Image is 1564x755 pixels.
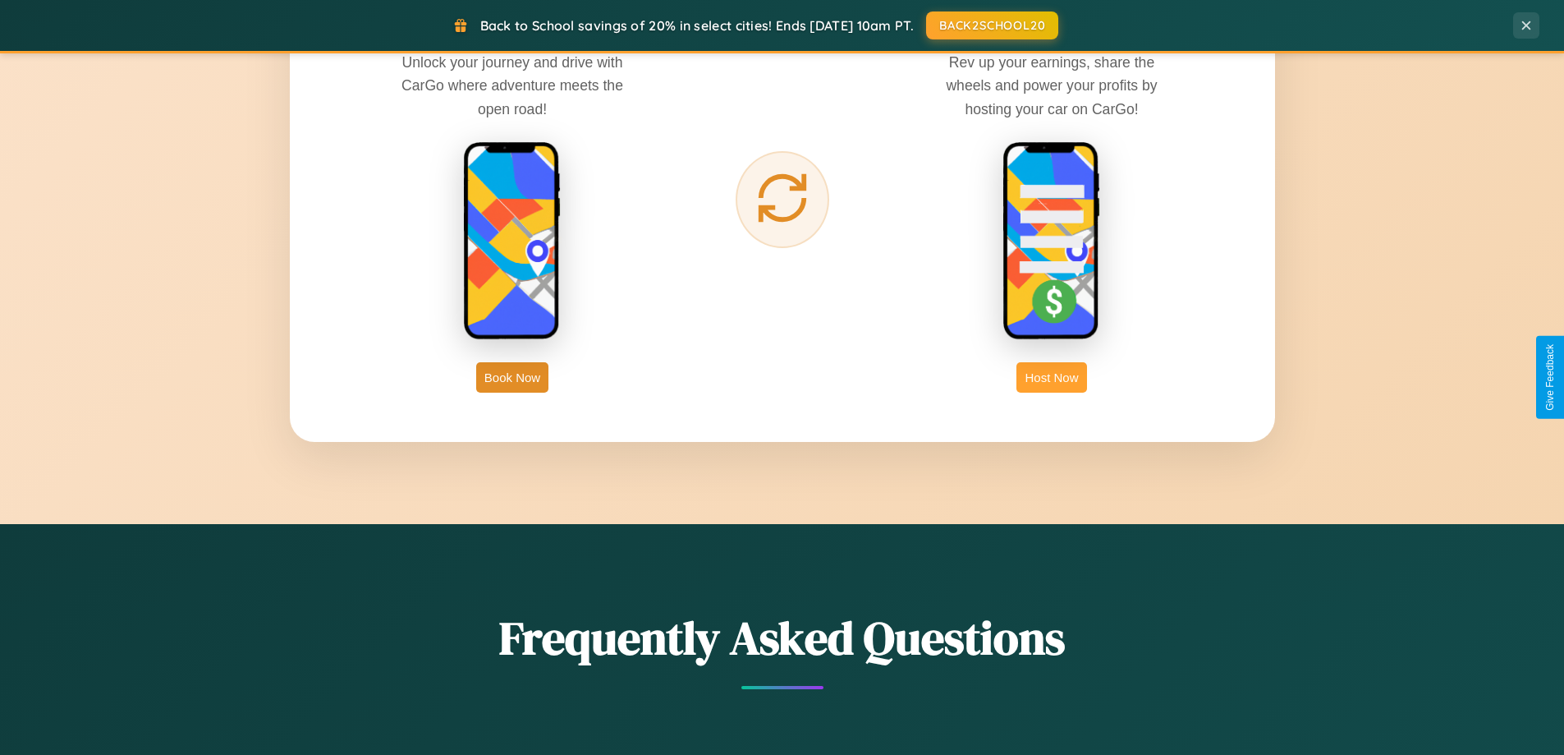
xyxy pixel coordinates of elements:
img: host phone [1002,141,1101,342]
span: Back to School savings of 20% in select cities! Ends [DATE] 10am PT. [480,17,914,34]
img: rent phone [463,141,562,342]
button: Book Now [476,362,548,393]
h2: Frequently Asked Questions [290,606,1275,670]
button: Host Now [1016,362,1086,393]
p: Unlock your journey and drive with CarGo where adventure meets the open road! [389,51,635,120]
div: Give Feedback [1544,344,1556,411]
button: BACK2SCHOOL20 [926,12,1058,39]
p: Rev up your earnings, share the wheels and power your profits by hosting your car on CarGo! [929,51,1175,120]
